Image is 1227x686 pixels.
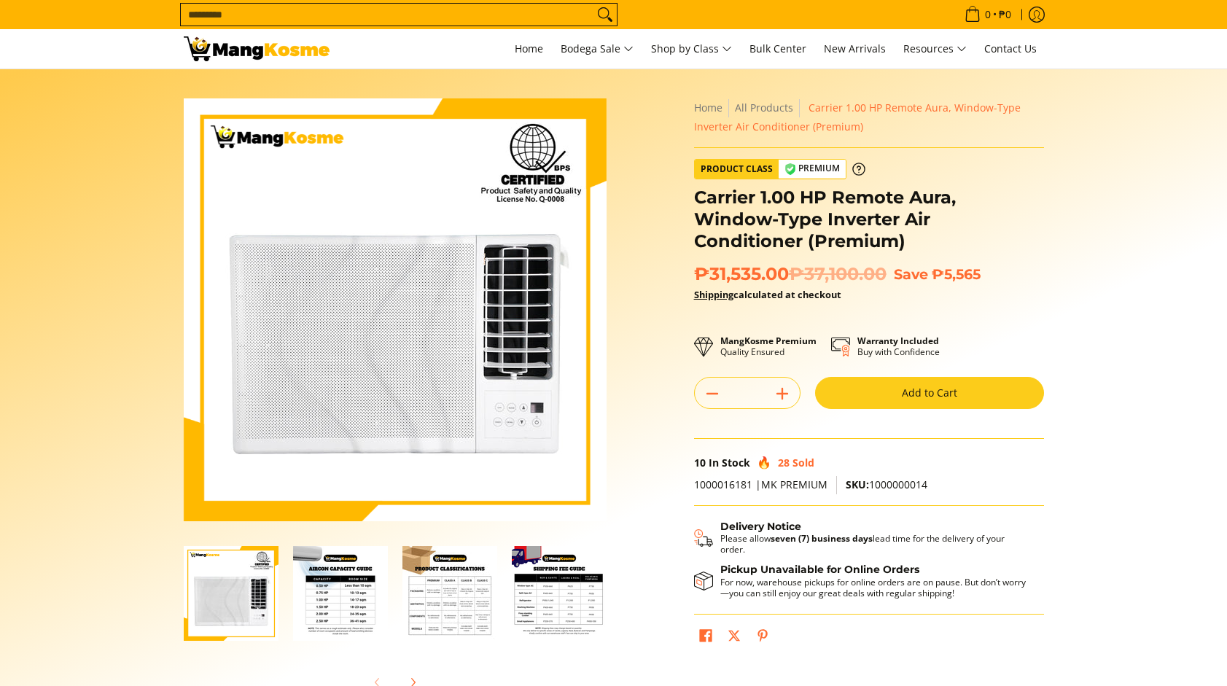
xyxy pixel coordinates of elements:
a: Home [694,101,722,114]
p: Please allow lead time for the delivery of your order. [720,533,1029,555]
img: mang-kosme-shipping-fee-guide-infographic [512,546,607,641]
a: Shipping [694,288,733,301]
img: Carrier 1.00 HP Remote Aura, Window-Type Inverter Air Conditioner (Premium)-2 [293,546,388,641]
span: SKU: [846,478,869,491]
span: ₱0 [997,9,1013,20]
span: Bodega Sale [561,40,634,58]
span: ₱5,565 [932,265,981,283]
strong: seven (7) business days [771,532,873,545]
a: Contact Us [977,29,1044,69]
span: 1000000014 [846,478,927,491]
span: Shop by Class [651,40,732,58]
span: 10 [694,456,706,469]
span: 0 [983,9,993,20]
span: Home [515,42,543,55]
span: New Arrivals [824,42,886,55]
nav: Main Menu [344,29,1044,69]
span: Sold [792,456,814,469]
h1: Carrier 1.00 HP Remote Aura, Window-Type Inverter Air Conditioner (Premium) [694,187,1044,252]
a: New Arrivals [817,29,893,69]
span: • [960,7,1016,23]
span: In Stock [709,456,750,469]
span: Carrier 1.00 HP Remote Aura, Window-Type Inverter Air Conditioner (Premium) [694,101,1021,133]
strong: Pickup Unavailable for Online Orders [720,563,919,576]
strong: Warranty Included [857,335,939,347]
button: Add to Cart [815,377,1044,409]
span: Resources [903,40,967,58]
img: Carrier 1.00 HP Remote Aura, Window-Type Inverter Air Conditioner (Premium) [184,98,607,521]
a: Product Class Premium [694,159,865,179]
a: Resources [896,29,974,69]
img: Carrier 1.00 HP Remote Aura, Window-Type Inverter Air Conditioner (Premium)-1 [184,546,278,641]
button: Search [593,4,617,26]
img: Carrier 1.00 HP Remote Aura, Window-Type Inverter Air Conditioner (Premium)-3 [402,546,497,641]
span: 1000016181 |MK PREMIUM [694,478,827,491]
img: Carrier Aura CH3 1 HP Window-Type Inverter (Class B) l Mang Kosme [184,36,330,61]
button: Subtract [695,382,730,405]
a: Shop by Class [644,29,739,69]
span: 28 [778,456,790,469]
del: ₱37,100.00 [789,263,887,285]
a: Home [507,29,550,69]
span: Contact Us [984,42,1037,55]
a: Share on Facebook [696,625,716,650]
a: All Products [735,101,793,114]
span: ₱31,535.00 [694,263,887,285]
p: Quality Ensured [720,335,817,357]
button: Add [765,382,800,405]
a: Bulk Center [742,29,814,69]
span: Premium [779,160,846,178]
span: Bulk Center [749,42,806,55]
span: Save [894,265,928,283]
a: Post on X [724,625,744,650]
a: Pin on Pinterest [752,625,773,650]
strong: Delivery Notice [720,520,801,533]
strong: MangKosme Premium [720,335,817,347]
p: For now, warehouse pickups for online orders are on pause. But don’t worry—you can still enjoy ou... [720,577,1029,599]
a: Bodega Sale [553,29,641,69]
button: Shipping & Delivery [694,521,1029,556]
nav: Breadcrumbs [694,98,1044,136]
span: Product Class [695,160,779,179]
p: Buy with Confidence [857,335,940,357]
strong: calculated at checkout [694,288,841,301]
img: premium-badge-icon.webp [784,163,796,175]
